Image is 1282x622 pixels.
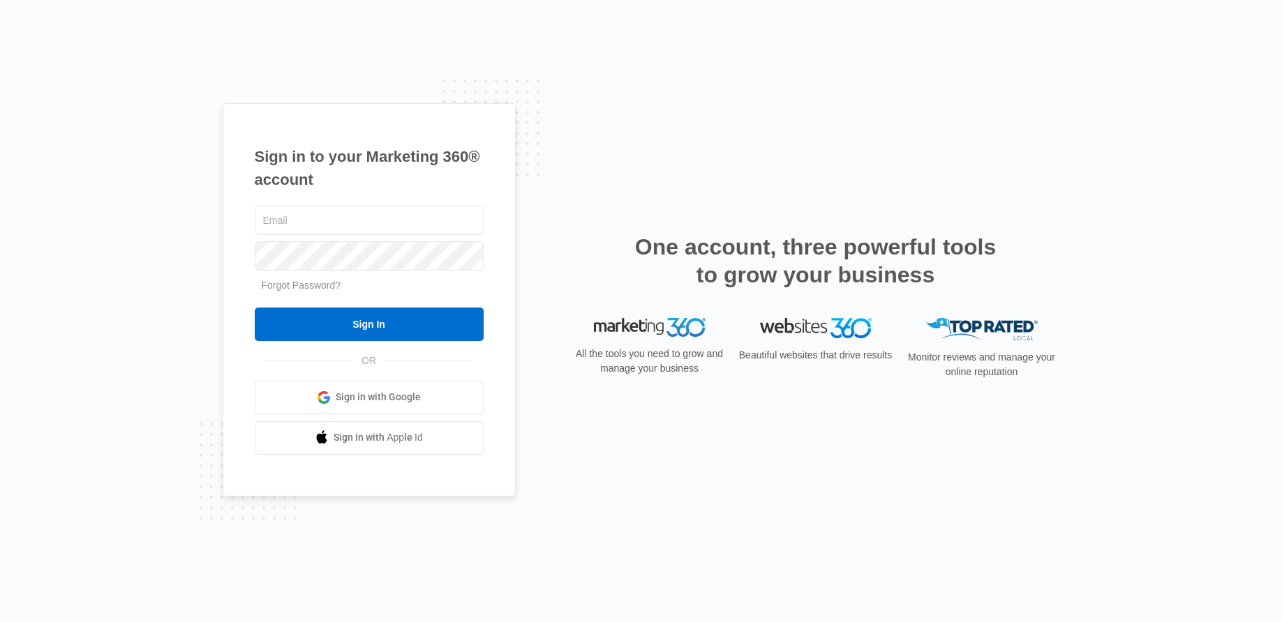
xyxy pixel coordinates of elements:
a: Sign in with Apple Id [255,421,484,455]
span: Sign in with Google [336,390,421,404]
p: Beautiful websites that drive results [738,348,894,363]
p: Monitor reviews and manage your online reputation [904,350,1060,379]
a: Sign in with Google [255,381,484,414]
p: All the tools you need to grow and manage your business [572,347,728,376]
img: Top Rated Local [926,318,1038,341]
a: Forgot Password? [262,280,341,291]
input: Email [255,206,484,235]
h2: One account, three powerful tools to grow your business [631,233,1001,289]
img: Marketing 360 [594,318,706,337]
span: OR [352,354,386,368]
input: Sign In [255,308,484,341]
span: Sign in with Apple Id [334,430,423,445]
h1: Sign in to your Marketing 360® account [255,145,484,191]
img: Websites 360 [760,318,872,338]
